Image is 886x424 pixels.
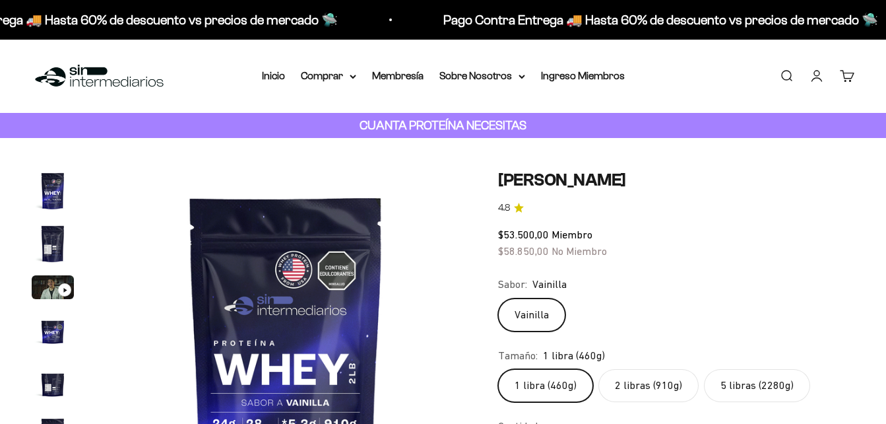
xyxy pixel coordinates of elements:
span: No Miembro [552,245,607,257]
button: Ir al artículo 1 [32,170,74,216]
span: Vainilla [532,276,567,293]
h1: [PERSON_NAME] [498,170,854,190]
span: $58.850,00 [498,245,549,257]
button: Ir al artículo 2 [32,223,74,269]
a: Membresía [372,70,424,81]
button: Ir al artículo 5 [32,363,74,409]
img: Proteína Whey - Vainilla [32,310,74,352]
p: Pago Contra Entrega 🚚 Hasta 60% de descuento vs precios de mercado 🛸 [441,9,875,30]
a: Inicio [262,70,285,81]
button: Ir al artículo 3 [32,275,74,303]
strong: CUANTA PROTEÍNA NECESITAS [360,118,526,132]
legend: Tamaño: [498,347,538,365]
span: Miembro [552,229,592,240]
span: 1 libra (460g) [543,347,605,365]
img: Proteína Whey - Vainilla [32,363,74,405]
summary: Comprar [301,67,356,85]
a: 4.84.8 de 5.0 estrellas [498,201,854,215]
span: 4.8 [498,201,510,215]
button: Ir al artículo 4 [32,310,74,356]
summary: Sobre Nosotros [439,67,525,85]
img: Proteína Whey - Vainilla [32,170,74,212]
a: Ingreso Miembros [541,70,625,81]
img: Proteína Whey - Vainilla [32,223,74,265]
legend: Sabor: [498,276,527,293]
span: $53.500,00 [498,229,549,240]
